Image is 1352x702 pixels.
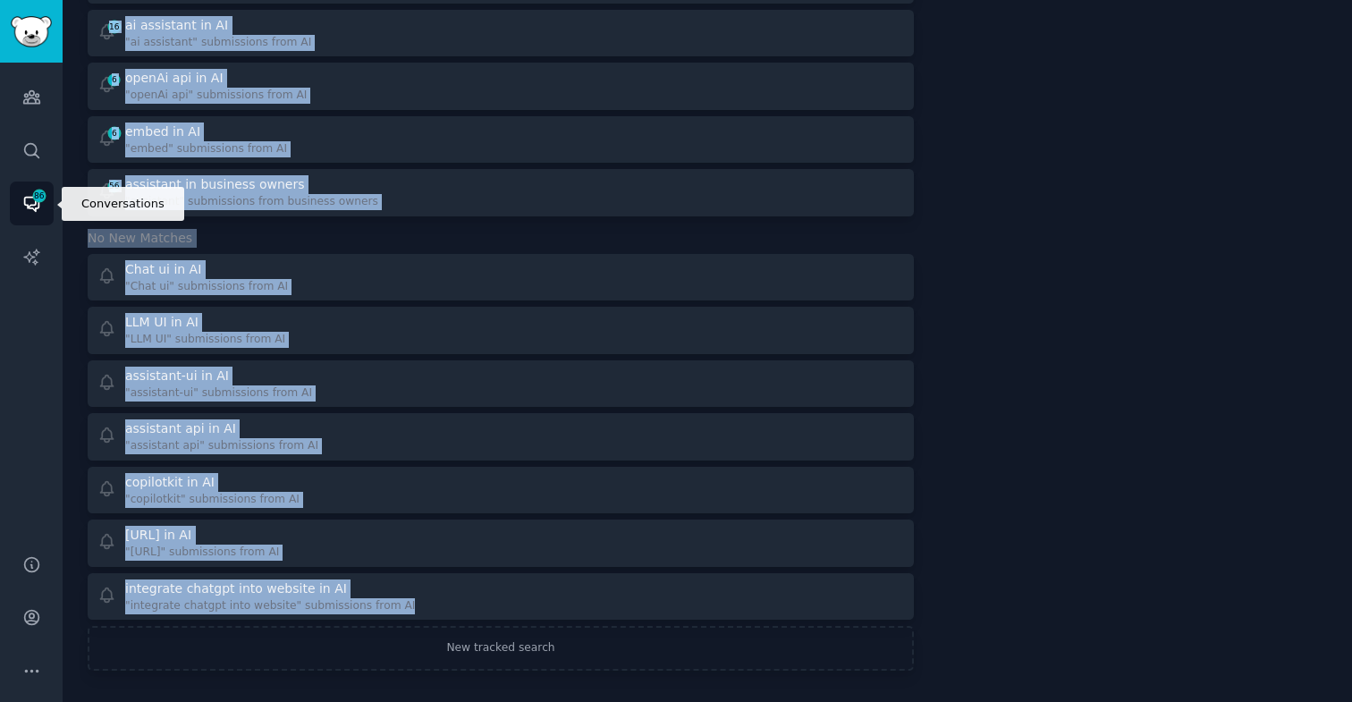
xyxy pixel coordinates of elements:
div: "assistant api" submissions from AI [125,438,318,454]
div: assistant-ui in AI [125,367,229,385]
a: 6openAi api in AI"openAi api" submissions from AI [88,63,914,110]
a: integrate chatgpt into website in AI"integrate chatgpt into website" submissions from AI [88,573,914,621]
div: copilotkit in AI [125,473,215,492]
div: "copilotkit" submissions from AI [125,492,300,508]
div: [URL] in AI [125,526,191,545]
div: integrate chatgpt into website in AI [125,579,347,598]
a: assistant api in AI"assistant api" submissions from AI [88,413,914,461]
img: GummySearch logo [11,16,52,47]
a: 16ai assistant in AI"ai assistant" submissions from AI [88,10,914,57]
a: [URL] in AI"[URL]" submissions from AI [88,520,914,567]
div: "assistant" submissions from business owners [125,194,378,210]
a: assistant-ui in AI"assistant-ui" submissions from AI [88,360,914,408]
div: "embed" submissions from AI [125,141,287,157]
span: 6 [106,73,123,86]
div: assistant in business owners [125,175,304,194]
div: "integrate chatgpt into website" submissions from AI [125,598,415,614]
div: embed in AI [125,123,200,141]
span: 16 [106,21,123,33]
span: 86 [31,190,47,202]
a: 6embed in AI"embed" submissions from AI [88,116,914,164]
span: 56 [106,180,123,192]
div: "LLM UI" submissions from AI [125,332,285,348]
a: 56assistant in business owners"assistant" submissions from business owners [88,169,914,216]
a: Chat ui in AI"Chat ui" submissions from AI [88,254,914,301]
div: "Chat ui" submissions from AI [125,279,288,295]
div: "ai assistant" submissions from AI [125,35,311,51]
div: assistant api in AI [125,419,236,438]
a: 86 [10,182,54,225]
a: LLM UI in AI"LLM UI" submissions from AI [88,307,914,354]
a: New tracked search [88,626,914,671]
div: Chat ui in AI [125,260,201,279]
div: "openAi api" submissions from AI [125,88,307,104]
a: copilotkit in AI"copilotkit" submissions from AI [88,467,914,514]
div: openAi api in AI [125,69,224,88]
span: 6 [106,127,123,140]
div: LLM UI in AI [125,313,199,332]
div: "[URL]" submissions from AI [125,545,279,561]
div: "assistant-ui" submissions from AI [125,385,312,402]
div: ai assistant in AI [125,16,228,35]
span: No New Matches [88,229,192,248]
